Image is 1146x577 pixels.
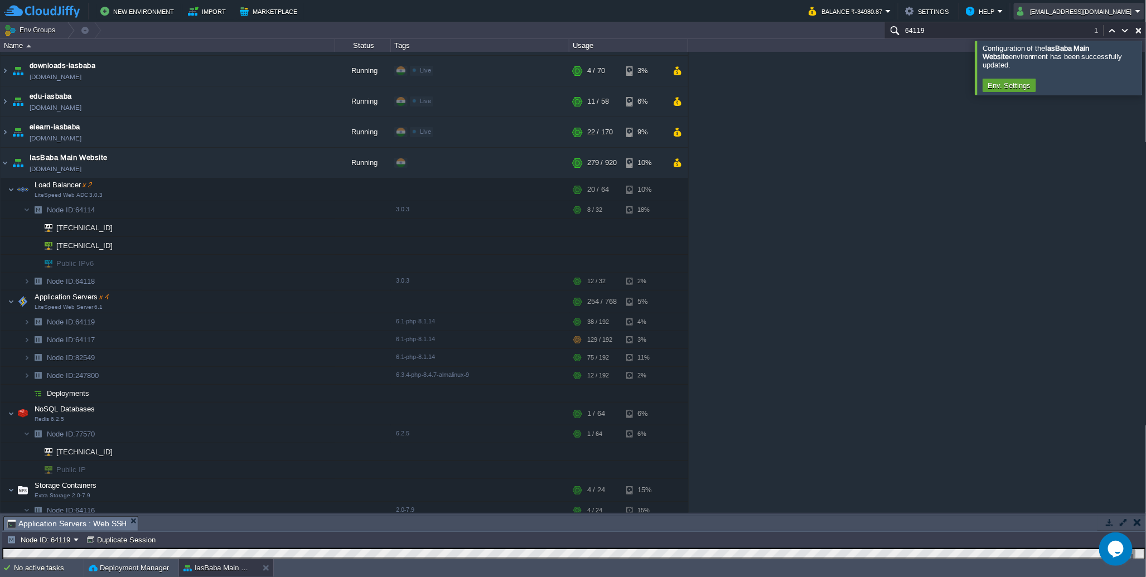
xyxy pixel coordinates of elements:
[30,95,72,106] span: edu-iasbaba
[30,389,46,406] img: AMDAwAAAACH5BAEAAAAALAAAAAABAAEAAAICRAEAOw==
[23,335,30,352] img: AMDAwAAAACH5BAEAAAAALAAAAAABAAEAAAICRAEAOw==
[30,506,46,523] img: AMDAwAAAACH5BAEAAAAALAAAAAABAAEAAAICRAEAOw==
[626,353,663,370] div: 11%
[86,535,159,545] button: Duplicate Session
[30,167,81,178] a: [DOMAIN_NAME]
[47,210,75,218] span: Node ID:
[1,60,9,90] img: AMDAwAAAACH5BAEAAAAALAAAAAABAAEAAAICRAEAOw==
[47,281,75,289] span: Node ID:
[1095,25,1104,36] div: 1
[587,406,605,429] div: 1 / 64
[240,4,301,18] button: Marketplace
[335,60,391,90] div: Running
[587,353,609,370] div: 75 / 192
[587,294,617,317] div: 254 / 768
[8,294,14,317] img: AMDAwAAAACH5BAEAAAAALAAAAAABAAEAAAICRAEAOw==
[30,241,37,258] img: AMDAwAAAACH5BAEAAAAALAAAAAABAAEAAAICRAEAOw==
[55,447,114,464] span: [TECHNICAL_ID]
[55,263,95,271] a: Public IPv6
[396,322,435,328] span: 6.1-php-8.1.14
[983,44,1123,69] span: Configuration of the environment has been successfully updated.
[37,259,52,276] img: AMDAwAAAACH5BAEAAAAALAAAAAABAAEAAAICRAEAOw==
[626,182,663,205] div: 10%
[47,510,75,518] span: Node ID:
[626,90,663,120] div: 6%
[46,375,100,384] a: Node ID:247800
[14,559,84,577] div: No active tasks
[30,371,46,388] img: AMDAwAAAACH5BAEAAAAALAAAAAABAAEAAAICRAEAOw==
[30,75,81,86] a: [DOMAIN_NAME]
[55,245,114,254] a: [TECHNICAL_ID]
[30,223,37,240] img: AMDAwAAAACH5BAEAAAAALAAAAAABAAEAAAICRAEAOw==
[626,483,663,505] div: 15%
[626,152,663,182] div: 10%
[46,339,96,348] a: Node ID:64117
[626,317,663,334] div: 4%
[35,308,103,314] span: LiteSpeed Web Server 6.1
[10,60,26,90] img: AMDAwAAAACH5BAEAAAAALAAAAAABAAEAAAICRAEAOw==
[30,125,80,137] a: elearn-iasbaba
[33,185,93,193] a: Load Balancerx 2LiteSpeed Web ADC 3.0.3
[396,375,470,382] span: 6.3.4-php-8.4.7-almalinux-9
[420,71,431,77] span: Live
[396,340,435,346] span: 6.1-php-8.1.14
[23,389,30,406] img: AMDAwAAAACH5BAEAAAAALAAAAAABAAEAAAICRAEAOw==
[396,281,409,288] span: 3.0.3
[46,392,91,402] a: Deployments
[587,277,606,294] div: 12 / 32
[30,156,108,167] a: IasBaba Main Website
[30,64,95,75] a: downloads-iasbaba
[33,484,98,494] span: Storage Containers
[626,371,663,388] div: 2%
[396,510,415,517] span: 2.0-7.9
[55,227,114,236] a: [TECHNICAL_ID]
[37,241,52,258] img: AMDAwAAAACH5BAEAAAAALAAAAAABAAEAAAICRAEAOw==
[81,185,92,193] span: x 2
[335,152,391,182] div: Running
[587,506,602,523] div: 4 / 24
[10,90,26,120] img: AMDAwAAAACH5BAEAAAAALAAAAAABAAEAAAICRAEAOw==
[8,182,14,205] img: AMDAwAAAACH5BAEAAAAALAAAAAABAAEAAAICRAEAOw==
[46,209,96,219] a: Node ID:64114
[626,406,663,429] div: 6%
[8,483,14,505] img: AMDAwAAAACH5BAEAAAAALAAAAAABAAEAAAICRAEAOw==
[46,321,96,331] a: Node ID:64119
[10,152,26,182] img: AMDAwAAAACH5BAEAAAAALAAAAAABAAEAAAICRAEAOw==
[3,549,1145,559] iframe: To enrich screen reader interactions, please activate Accessibility in Grammarly extension settings
[1,121,9,151] img: AMDAwAAAACH5BAEAAAAALAAAAAABAAEAAAICRAEAOw==
[15,406,31,429] img: AMDAwAAAACH5BAEAAAAALAAAAAABAAEAAAICRAEAOw==
[46,321,96,331] span: 64119
[396,434,409,440] span: 6.2.5
[47,434,75,442] span: Node ID:
[396,357,435,364] span: 6.1-php-8.1.14
[587,152,617,182] div: 279 / 920
[587,205,602,222] div: 8 / 32
[55,469,88,478] a: Public IP
[33,408,96,418] span: NoSQL Databases
[23,353,30,370] img: AMDAwAAAACH5BAEAAAAALAAAAAABAAEAAAICRAEAOw==
[35,420,64,426] span: Redis 6.2.5
[37,223,52,240] img: AMDAwAAAACH5BAEAAAAALAAAAAABAAEAAAICRAEAOw==
[1,152,9,182] img: AMDAwAAAACH5BAEAAAAALAAAAAABAAEAAAICRAEAOw==
[188,4,230,18] button: Import
[46,339,96,348] span: 64117
[46,510,96,519] span: 64116
[47,340,75,348] span: Node ID:
[47,322,75,330] span: Node ID:
[8,406,14,429] img: AMDAwAAAACH5BAEAAAAALAAAAAABAAEAAAICRAEAOw==
[37,447,52,464] img: AMDAwAAAACH5BAEAAAAALAAAAAABAAEAAAICRAEAOw==
[335,90,391,120] div: Running
[46,357,96,366] a: Node ID:82549
[626,294,663,317] div: 5%
[46,280,96,290] a: Node ID:64118
[1,39,335,52] div: Name
[183,563,254,574] button: IasBaba Main Website
[7,535,74,545] button: Node ID: 64119
[420,132,431,139] span: Live
[23,277,30,294] img: AMDAwAAAACH5BAEAAAAALAAAAAABAAEAAAICRAEAOw==
[626,277,663,294] div: 2%
[46,510,96,519] a: Node ID:64116
[55,223,114,240] span: [TECHNICAL_ID]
